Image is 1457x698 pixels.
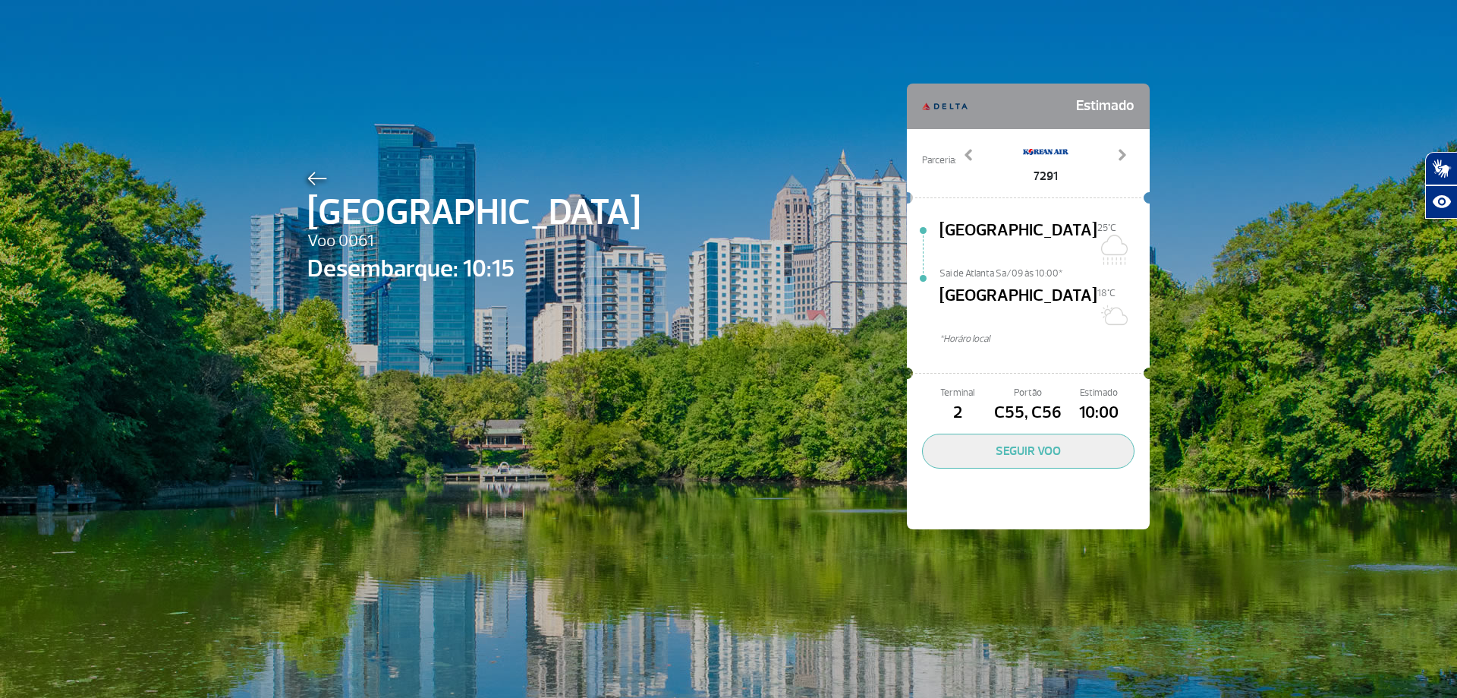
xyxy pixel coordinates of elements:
[1064,400,1134,426] span: 10:00
[307,229,640,254] span: Voo 0061
[922,153,956,168] span: Parceria:
[1097,300,1128,330] img: Sol com algumas nuvens
[939,332,1150,346] span: *Horáro local
[307,185,640,240] span: [GEOGRAPHIC_DATA]
[993,386,1063,400] span: Portão
[1064,386,1134,400] span: Estimado
[939,267,1150,277] span: Sai de Atlanta Sa/09 às 10:00*
[1425,185,1457,219] button: Abrir recursos assistivos.
[1076,91,1134,122] span: Estimado
[922,400,993,426] span: 2
[922,434,1134,469] button: SEGUIR VOO
[1023,167,1068,185] span: 7291
[307,251,640,287] span: Desembarque: 10:15
[1097,287,1116,299] span: 18°C
[1097,235,1128,265] img: Nublado
[1425,152,1457,219] div: Plugin de acessibilidade da Hand Talk.
[939,218,1097,267] span: [GEOGRAPHIC_DATA]
[1425,152,1457,185] button: Abrir tradutor de língua de sinais.
[922,386,993,400] span: Terminal
[1097,222,1116,234] span: 25°C
[993,400,1063,426] span: C55, C56
[939,283,1097,332] span: [GEOGRAPHIC_DATA]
